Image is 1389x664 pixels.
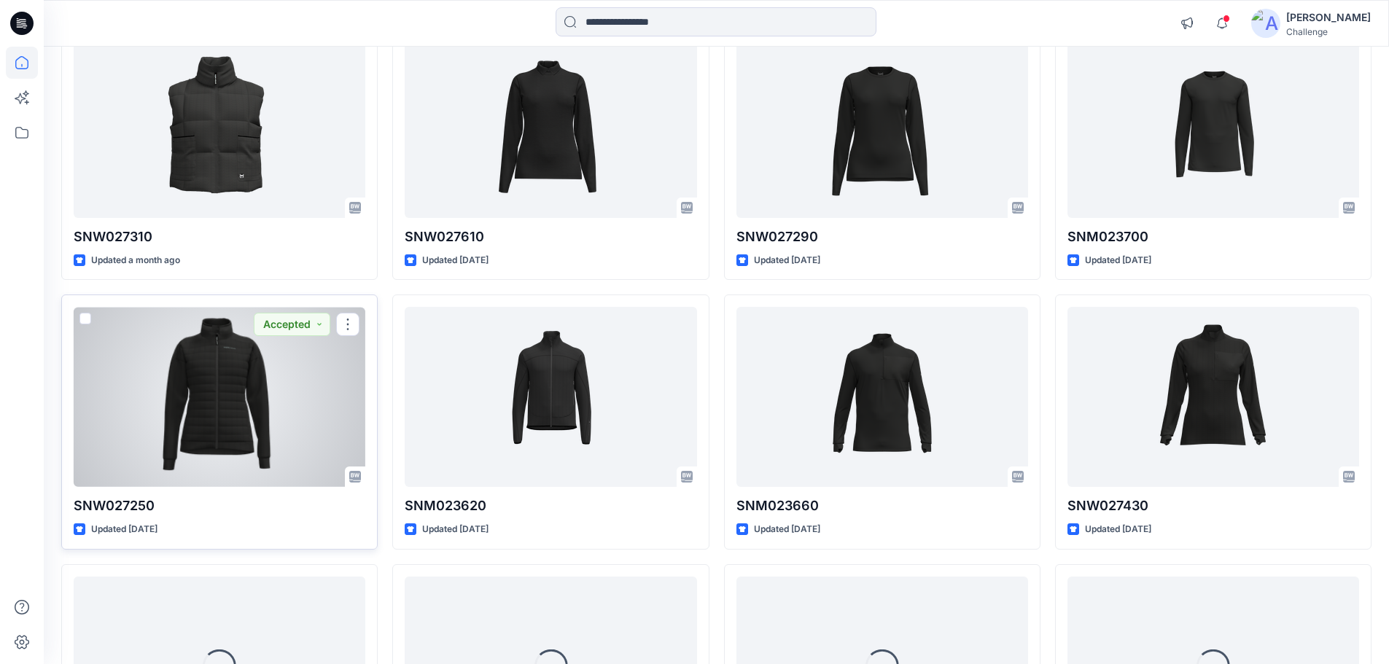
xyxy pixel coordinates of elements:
[405,38,696,218] a: SNW027610
[754,522,820,537] p: Updated [DATE]
[1067,227,1359,247] p: SNM023700
[91,522,157,537] p: Updated [DATE]
[736,307,1028,487] a: SNM023660
[74,38,365,218] a: SNW027310
[1085,522,1151,537] p: Updated [DATE]
[405,496,696,516] p: SNM023620
[736,227,1028,247] p: SNW027290
[405,307,696,487] a: SNM023620
[74,307,365,487] a: SNW027250
[736,38,1028,218] a: SNW027290
[422,522,489,537] p: Updated [DATE]
[1067,307,1359,487] a: SNW027430
[405,227,696,247] p: SNW027610
[91,253,180,268] p: Updated a month ago
[1085,253,1151,268] p: Updated [DATE]
[1067,38,1359,218] a: SNM023700
[1067,496,1359,516] p: SNW027430
[74,227,365,247] p: SNW027310
[736,496,1028,516] p: SNM023660
[754,253,820,268] p: Updated [DATE]
[422,253,489,268] p: Updated [DATE]
[1251,9,1280,38] img: avatar
[74,496,365,516] p: SNW027250
[1286,9,1371,26] div: [PERSON_NAME]
[1286,26,1371,37] div: Challenge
